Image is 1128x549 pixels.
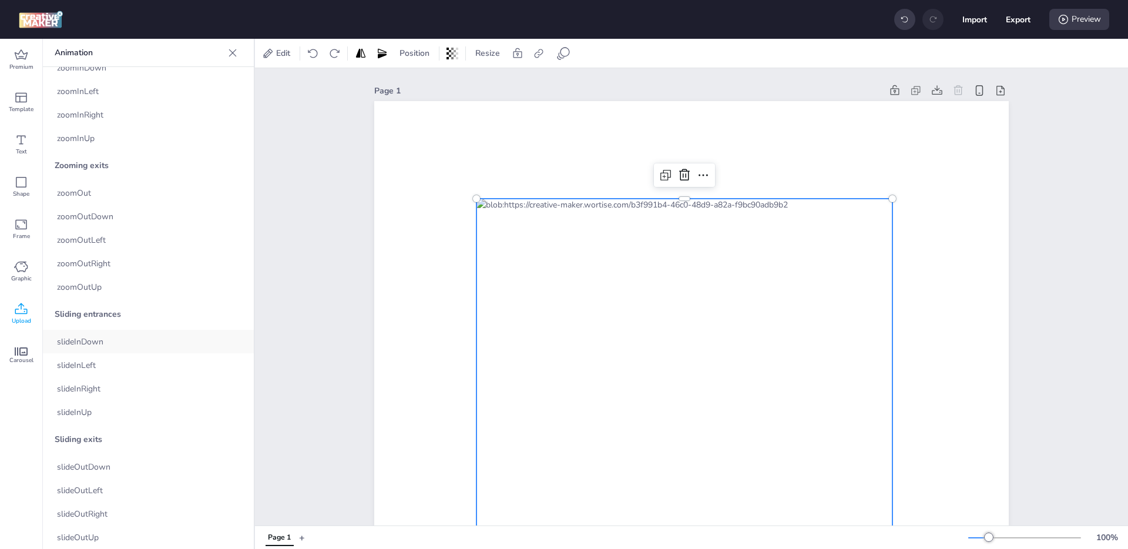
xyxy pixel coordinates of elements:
span: slideInUp [57,406,92,419]
span: slideOutDown [57,461,110,473]
div: Page 1 [374,85,882,97]
button: Import [962,7,987,32]
span: zoomOutLeft [57,234,106,246]
img: logo Creative Maker [19,11,63,28]
span: Premium [9,62,33,72]
span: slideOutRight [57,508,108,520]
span: Frame [13,232,30,241]
div: Tabs [260,527,299,548]
span: slideOutLeft [57,484,103,497]
div: Sliding exits [43,424,254,455]
span: slideInLeft [57,359,96,371]
span: zoomOutDown [57,210,113,223]
span: Resize [473,47,502,59]
span: Carousel [9,356,33,365]
div: Preview [1049,9,1109,30]
div: 100 % [1093,531,1121,544]
span: Template [9,105,33,114]
span: Upload [12,316,31,326]
span: Graphic [11,274,32,283]
span: zoomOut [57,187,91,199]
div: Zooming exits [43,150,254,181]
span: slideInRight [57,383,100,395]
span: Edit [274,47,293,59]
span: Position [397,47,432,59]
span: zoomOutUp [57,281,102,293]
span: zoomInLeft [57,85,99,98]
span: zoomInUp [57,132,95,145]
div: Page 1 [268,533,291,543]
button: + [299,527,305,548]
span: zoomOutRight [57,257,110,270]
p: Animation [55,39,223,67]
span: slideInDown [57,336,103,348]
span: zoomInRight [57,109,103,121]
span: Shape [13,189,29,199]
span: Text [16,147,27,156]
div: Sliding entrances [43,299,254,330]
span: slideOutUp [57,531,99,544]
span: zoomInDown [57,62,106,74]
button: Export [1006,7,1030,32]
